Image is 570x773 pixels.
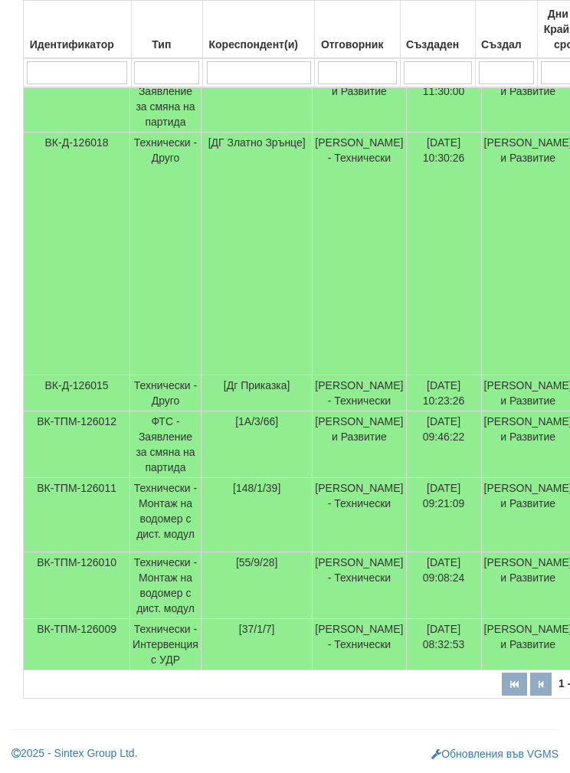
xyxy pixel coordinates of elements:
a: Обновления във VGMS [431,748,559,760]
td: Технически - Монтаж на водомер с дист. модул [130,478,201,552]
td: ВК-ТПМ-126012 [24,411,130,478]
td: ВК-ТПМ-126010 [24,552,130,619]
td: [DATE] 09:08:24 [406,552,481,619]
td: ВК-ТПМ-126009 [24,619,130,670]
td: [DATE] 09:21:09 [406,478,481,552]
div: Създаден [403,34,473,55]
td: [DATE] 09:46:22 [406,411,481,478]
td: Технически - Друго [130,133,201,375]
span: [1А/3/66] [235,415,278,427]
div: Отговорник [317,34,398,55]
td: [PERSON_NAME] - Технически [313,552,406,619]
td: Технически - Интервенция с УДР [130,619,201,670]
span: [148/1/39] [233,482,280,494]
td: [PERSON_NAME] - Технически [313,133,406,375]
td: [DATE] 10:30:26 [406,133,481,375]
td: ВК-Д-126015 [24,375,130,411]
td: Технически - Монтаж на водомер с дист. модул [130,552,201,619]
td: [PERSON_NAME] - Технически [313,619,406,670]
button: Предишна страница [530,673,552,696]
td: [DATE] 08:32:53 [406,619,481,670]
th: Създал: No sort applied, activate to apply an ascending sort [475,1,537,59]
th: Тип: No sort applied, activate to apply an ascending sort [131,1,203,59]
td: [PERSON_NAME] - Технически [313,375,406,411]
td: ВК-ТПМ-126020 [24,66,130,133]
a: 2025 - Sintex Group Ltd. [11,747,138,759]
td: Технически - Друго [130,375,201,411]
td: ФТС - Заявление за смяна на партида [130,66,201,133]
td: [DATE] 10:23:26 [406,375,481,411]
th: Идентификатор: No sort applied, activate to apply an ascending sort [24,1,132,59]
div: Кореспондент(и) [205,34,312,55]
td: [DATE] 11:30:00 [406,66,481,133]
td: ВК-Д-126018 [24,133,130,375]
button: Първа страница [502,673,527,696]
span: [37/1/7] [239,623,275,635]
th: Създаден: No sort applied, activate to apply an ascending sort [401,1,476,59]
span: [ДГ Златно Зрънце] [208,136,306,149]
td: ФТС - Заявление за смяна на партида [130,411,201,478]
td: [PERSON_NAME] - Технически [313,478,406,552]
td: [PERSON_NAME] и Развитие [313,411,406,478]
div: Тип [134,34,201,55]
span: [55/9/28] [236,556,278,568]
th: Отговорник: No sort applied, activate to apply an ascending sort [315,1,401,59]
td: ВК-ТПМ-126011 [24,478,130,552]
div: Създал [478,34,535,55]
td: [PERSON_NAME] и Развитие [313,66,406,133]
span: [Дг Приказка] [224,379,290,391]
th: Кореспондент(и): No sort applied, activate to apply an ascending sort [203,1,315,59]
div: Идентификатор [26,34,129,55]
